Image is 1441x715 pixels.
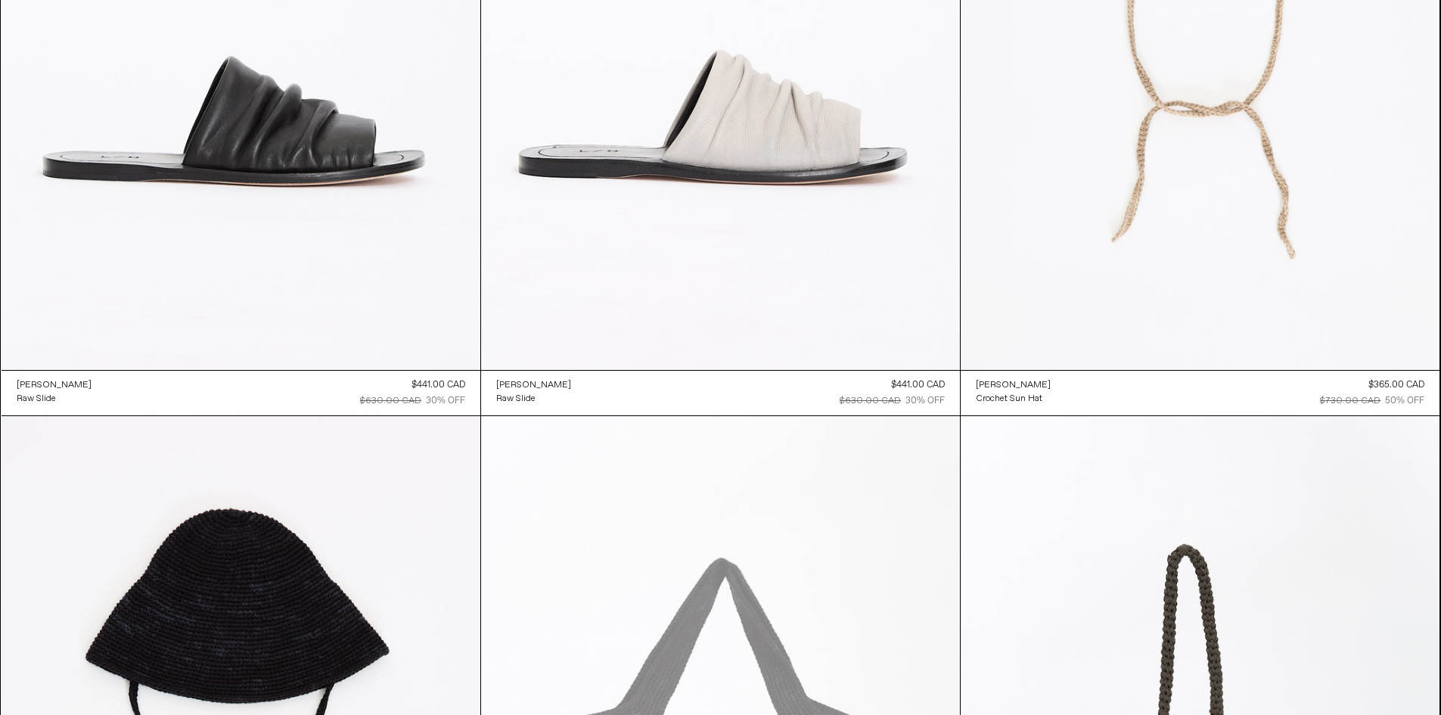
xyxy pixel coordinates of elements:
[976,379,1051,392] div: [PERSON_NAME]
[1385,394,1424,408] div: 50% OFF
[411,378,465,392] div: $441.00 CAD
[17,379,92,392] div: [PERSON_NAME]
[891,378,945,392] div: $441.00 CAD
[17,392,92,406] a: Raw Slide
[1320,394,1380,408] div: $730.00 CAD
[17,378,92,392] a: [PERSON_NAME]
[905,394,945,408] div: 30% OFF
[496,393,536,406] div: Raw Slide
[496,378,571,392] a: [PERSON_NAME]
[840,394,901,408] div: $630.00 CAD
[976,392,1051,406] a: Crochet Sun Hat
[426,394,465,408] div: 30% OFF
[360,394,421,408] div: $630.00 CAD
[496,379,571,392] div: [PERSON_NAME]
[976,393,1042,406] div: Crochet Sun Hat
[17,393,56,406] div: Raw Slide
[1368,378,1424,392] div: $365.00 CAD
[496,392,571,406] a: Raw Slide
[976,378,1051,392] a: [PERSON_NAME]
